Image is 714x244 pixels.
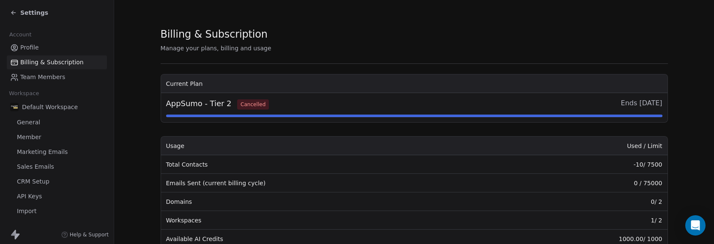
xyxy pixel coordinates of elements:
a: Billing & Subscription [7,55,107,69]
span: Team Members [20,73,65,82]
td: Emails Sent (current billing cycle) [161,174,501,192]
td: 0 / 2 [501,192,667,211]
th: Current Plan [161,74,667,93]
span: Help & Support [70,231,109,238]
span: Sales Emails [17,162,54,171]
a: Sales Emails [7,160,107,174]
span: Marketing Emails [17,148,68,156]
span: Ends [DATE] [621,98,662,110]
a: Export [7,219,107,233]
span: Default Workspace [22,103,78,111]
td: Domains [161,192,501,211]
th: Used / Limit [501,137,667,155]
a: Import [7,204,107,218]
a: Help & Support [61,231,109,238]
span: General [17,118,40,127]
span: CRM Setup [17,177,49,186]
td: Total Contacts [161,155,501,174]
span: Member [17,133,41,142]
td: 0 / 75000 [501,174,667,192]
span: Account [5,28,35,41]
span: Billing & Subscription [20,58,84,67]
a: General [7,115,107,129]
div: Open Intercom Messenger [685,215,706,236]
th: Usage [161,137,501,155]
a: Member [7,130,107,144]
span: Settings [20,8,48,17]
td: 1 / 2 [501,211,667,230]
a: Settings [10,8,48,17]
img: ChatGPT%20Central%20Logo%20(Full).png [10,103,19,111]
a: Profile [7,41,107,55]
a: Marketing Emails [7,145,107,159]
span: Import [17,207,36,216]
td: -10 / 7500 [501,155,667,174]
span: API Keys [17,192,42,201]
a: CRM Setup [7,175,107,189]
span: Profile [20,43,39,52]
span: Workspace [5,87,43,100]
a: API Keys [7,189,107,203]
span: Cancelled [237,99,269,110]
span: AppSumo - Tier 2 [166,98,269,110]
span: Billing & Subscription [161,28,268,41]
span: Manage your plans, billing and usage [161,45,271,52]
td: Workspaces [161,211,501,230]
a: Team Members [7,70,107,84]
